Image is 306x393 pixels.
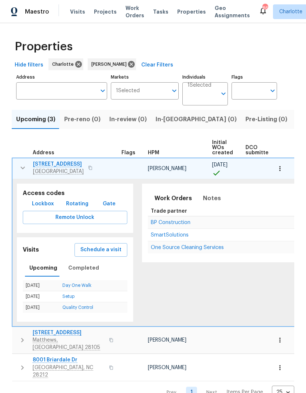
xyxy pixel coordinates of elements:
span: Notes [203,193,221,203]
span: Initial WOs created [212,140,233,155]
button: Lockbox [29,197,57,211]
span: Address [33,150,54,155]
span: Clear Filters [141,61,173,70]
span: 1 Selected [187,82,211,89]
button: Open [169,86,179,96]
span: DCO submitted [245,145,272,155]
button: Remote Unlock [23,211,127,224]
span: Work Orders [125,4,144,19]
span: Trade partner [151,209,187,214]
span: Lockbox [32,199,54,209]
span: Rotating [66,199,88,209]
td: [DATE] [23,280,59,291]
button: Hide filters [12,58,46,72]
button: Schedule a visit [74,243,127,257]
span: Upcoming [29,263,57,273]
span: Maestro [25,8,49,15]
h5: Access codes [23,190,127,197]
div: [PERSON_NAME] [88,58,136,70]
button: Open [218,89,229,99]
h5: Visits [23,246,39,254]
a: One Source Cleaning Services [151,245,224,250]
span: [DATE] [212,162,227,167]
span: [PERSON_NAME] [148,365,186,370]
span: SmartSolutions [151,232,189,238]
span: Upcoming (3) [16,114,55,125]
div: Charlotte [48,58,83,70]
label: Markets [111,75,179,79]
label: Address [16,75,107,79]
span: In-[GEOGRAPHIC_DATA] (0) [156,114,237,125]
span: Remote Unlock [29,213,121,222]
button: Clear Filters [138,58,176,72]
span: Properties [177,8,206,15]
a: Quality Control [62,305,93,310]
button: Open [98,86,108,96]
label: Flags [232,75,277,79]
span: Completed [68,263,99,273]
button: Gate [98,197,121,211]
span: Geo Assignments [215,4,250,19]
span: Properties [15,43,73,50]
td: [DATE] [23,302,59,313]
label: Individuals [182,75,228,79]
a: Setup [62,294,74,299]
span: HPM [148,150,159,155]
span: Projects [94,8,117,15]
span: [PERSON_NAME] [148,166,186,171]
span: Charlotte [52,61,77,68]
span: Charlotte [279,8,302,15]
span: Visits [70,8,85,15]
span: Gate [101,199,118,209]
button: Open [267,86,278,96]
span: [PERSON_NAME] [148,338,186,343]
a: Day One Walk [62,283,91,288]
span: Tasks [153,9,168,14]
span: [PERSON_NAME] [91,61,130,68]
a: BP Construction [151,220,190,225]
a: SmartSolutions [151,233,189,237]
span: Schedule a visit [80,245,121,255]
span: Work Orders [154,193,192,203]
span: 1 Selected [116,88,140,94]
span: Pre-reno (0) [64,114,101,125]
span: Pre-Listing (0) [245,114,287,125]
div: 86 [262,4,267,12]
button: Rotating [63,197,91,211]
td: [DATE] [23,291,59,302]
span: In-review (0) [109,114,147,125]
span: Hide filters [15,61,43,70]
span: Flags [121,150,135,155]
